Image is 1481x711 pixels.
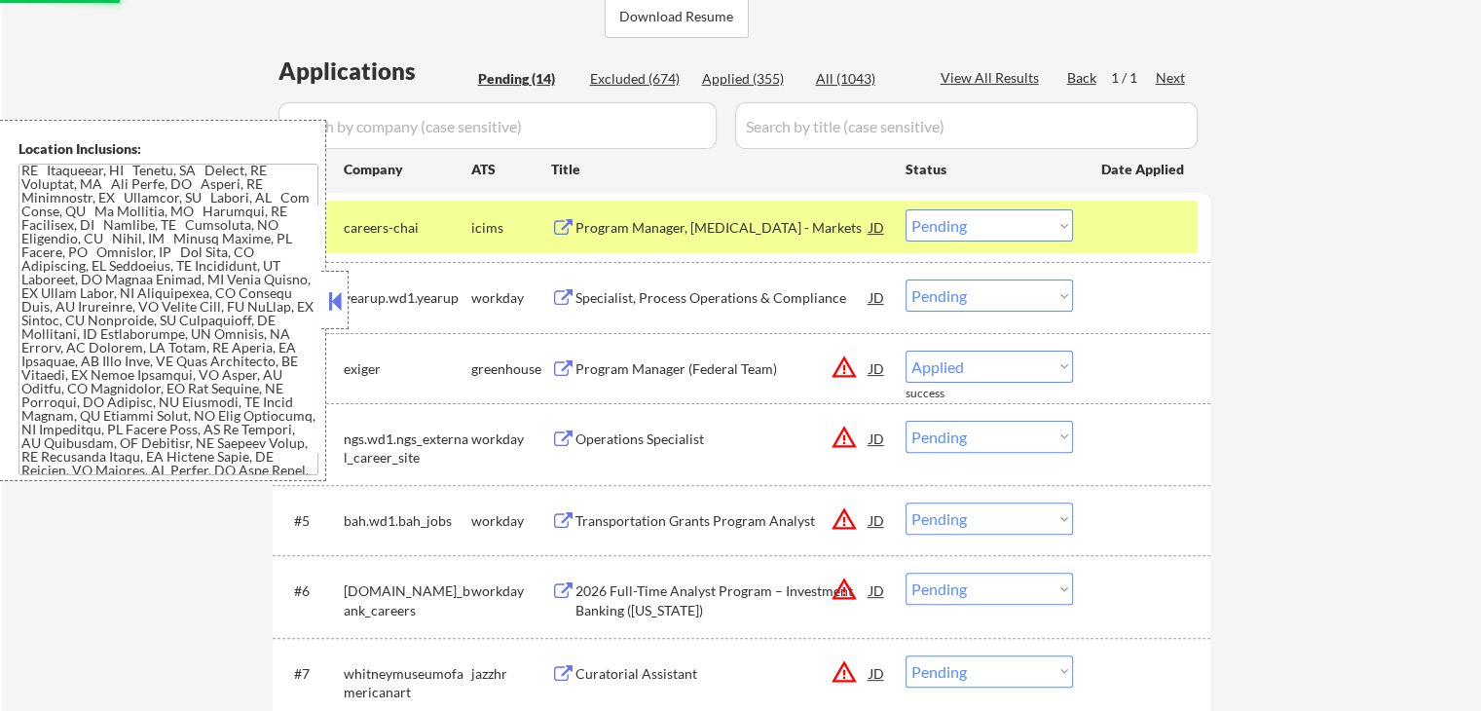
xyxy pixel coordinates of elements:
div: #6 [294,581,328,601]
div: All (1043) [816,69,913,89]
button: warning_amber [831,354,858,381]
div: Back [1067,68,1098,88]
div: Applications [278,59,471,83]
button: warning_amber [831,424,858,451]
input: Search by title (case sensitive) [735,102,1198,149]
div: workday [471,581,551,601]
div: JD [868,503,887,538]
div: Program Manager (Federal Team) [575,359,870,379]
div: JD [868,280,887,315]
div: JD [868,421,887,456]
div: Status [906,151,1073,186]
div: yearup.wd1.yearup [344,288,471,308]
div: #7 [294,664,328,684]
div: jazzhr [471,664,551,684]
div: icims [471,218,551,238]
div: JD [868,573,887,608]
div: #5 [294,511,328,531]
div: Location Inclusions: [19,139,318,159]
div: success [906,386,983,402]
div: Program Manager, [MEDICAL_DATA] - Markets [575,218,870,238]
div: workday [471,288,551,308]
div: exiger [344,359,471,379]
div: Excluded (674) [590,69,687,89]
div: ngs.wd1.ngs_external_career_site [344,430,471,468]
div: ATS [471,160,551,179]
div: Curatorial Assistant [575,664,870,684]
div: JD [868,655,887,691]
div: Applied (355) [702,69,799,89]
button: warning_amber [831,576,858,603]
div: bah.wd1.bah_jobs [344,511,471,531]
div: Operations Specialist [575,430,870,449]
div: workday [471,511,551,531]
div: View All Results [941,68,1045,88]
div: [DOMAIN_NAME]_bank_careers [344,581,471,619]
div: whitneymuseumofamericanart [344,664,471,702]
input: Search by company (case sensitive) [278,102,717,149]
div: Specialist, Process Operations & Compliance [575,288,870,308]
div: careers-chai [344,218,471,238]
button: warning_amber [831,658,858,686]
div: 2026 Full-Time Analyst Program – Investment Banking ([US_STATE]) [575,581,870,619]
button: warning_amber [831,505,858,533]
div: Date Applied [1101,160,1187,179]
div: 1 / 1 [1111,68,1156,88]
div: JD [868,209,887,244]
div: Next [1156,68,1187,88]
div: Pending (14) [478,69,575,89]
div: workday [471,430,551,449]
div: JD [868,351,887,386]
div: Company [344,160,471,179]
div: Transportation Grants Program Analyst [575,511,870,531]
div: greenhouse [471,359,551,379]
div: Title [551,160,887,179]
